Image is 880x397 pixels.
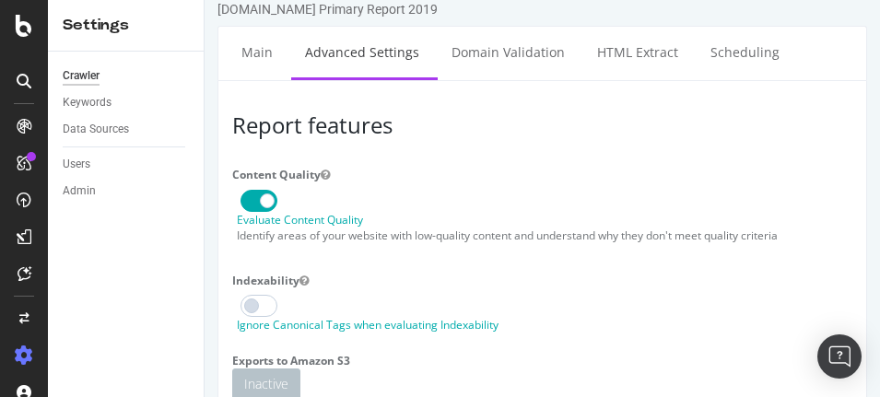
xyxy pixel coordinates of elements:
a: Data Sources [63,120,191,139]
div: Data Sources [63,120,129,139]
div: Open Intercom Messenger [817,334,862,379]
label: Content Quality [14,160,139,182]
div: Crawler [63,66,100,86]
a: Users [63,155,191,174]
a: HTML Extract [379,27,487,77]
a: Domain Validation [233,27,374,77]
button: Indexability [95,273,104,288]
p: Identify areas of your website with low-quality content and understand why they don't meet qualit... [32,228,648,243]
div: Admin [63,181,96,201]
button: Content Quality [116,167,125,182]
a: Main [23,27,82,77]
label: Evaluate Content Quality [32,212,158,228]
a: Crawler [63,66,191,86]
h3: Report features [28,113,648,137]
label: Exports to Amazon S3 [14,346,159,368]
label: Indexability [14,266,118,288]
a: Scheduling [492,27,589,77]
a: Keywords [63,93,191,112]
a: Advanced Settings [87,27,229,77]
label: Ignore Canonical Tags when evaluating Indexability [32,317,294,333]
a: Admin [63,181,191,201]
div: Keywords [63,93,111,112]
div: Settings [63,15,189,36]
div: Users [63,155,90,174]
